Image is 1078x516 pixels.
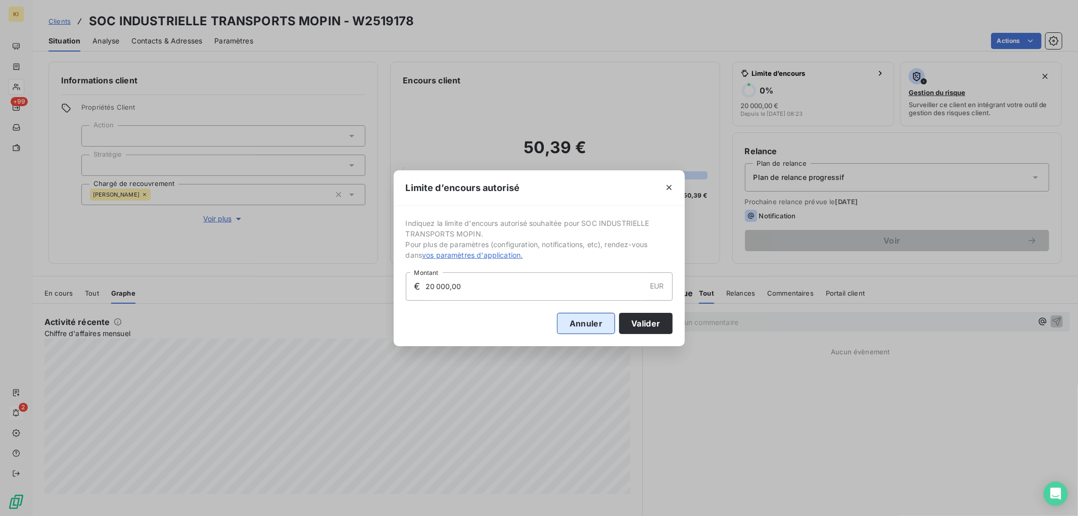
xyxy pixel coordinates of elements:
button: Annuler [557,313,615,334]
span: Indiquez la limite d'encours autorisé souhaitée pour SOC INDUSTRIELLE TRANSPORTS MOPIN. Pour plus... [406,218,673,260]
span: vos paramètres d'application. [422,251,523,259]
span: Limite d’encours autorisé [406,181,520,195]
div: Open Intercom Messenger [1044,482,1068,506]
button: Valider [619,313,672,334]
